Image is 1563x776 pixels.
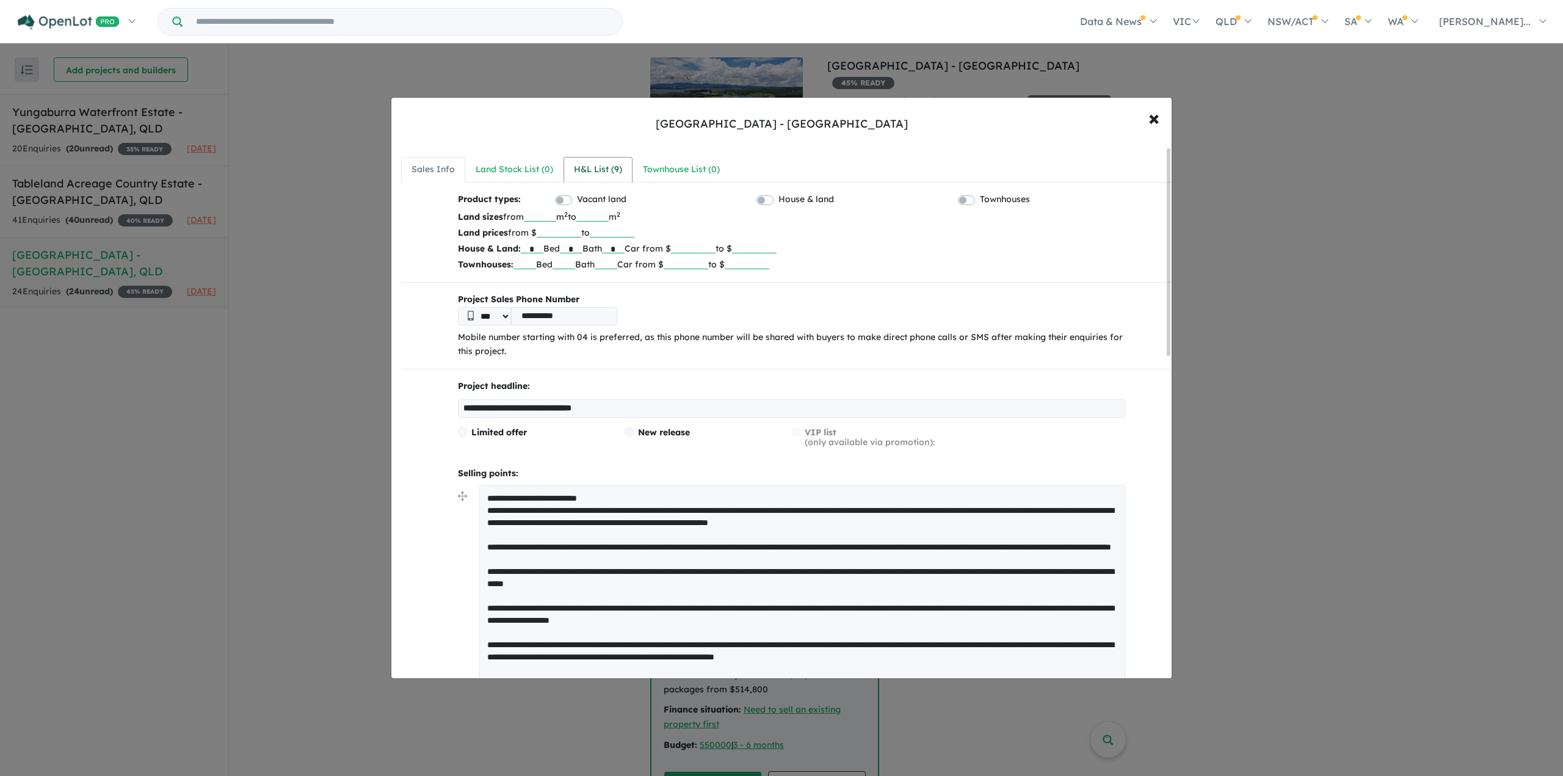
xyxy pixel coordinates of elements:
[564,210,568,219] sup: 2
[574,162,622,177] div: H&L List ( 9 )
[468,311,474,321] img: Phone icon
[458,330,1125,360] p: Mobile number starting with 04 is preferred, as this phone number will be shared with buyers to m...
[458,379,1125,394] p: Project headline:
[458,225,1125,241] p: from $ to
[458,491,467,501] img: drag.svg
[458,259,513,270] b: Townhouses:
[18,15,120,30] img: Openlot PRO Logo White
[458,192,521,209] b: Product types:
[185,9,620,35] input: Try estate name, suburb, builder or developer
[1439,15,1531,27] span: [PERSON_NAME]...
[458,243,521,254] b: House & Land:
[458,292,1125,307] b: Project Sales Phone Number
[638,427,690,438] span: New release
[458,227,508,238] b: Land prices
[412,162,455,177] div: Sales Info
[458,466,1125,481] p: Selling points:
[458,256,1125,272] p: Bed Bath Car from $ to $
[778,192,834,207] label: House & land
[656,116,908,132] div: [GEOGRAPHIC_DATA] - [GEOGRAPHIC_DATA]
[1148,104,1159,131] span: ×
[458,209,1125,225] p: from m to m
[643,162,720,177] div: Townhouse List ( 0 )
[617,210,620,219] sup: 2
[476,162,553,177] div: Land Stock List ( 0 )
[458,211,503,222] b: Land sizes
[471,427,527,438] span: Limited offer
[577,192,626,207] label: Vacant land
[458,241,1125,256] p: Bed Bath Car from $ to $
[980,192,1030,207] label: Townhouses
